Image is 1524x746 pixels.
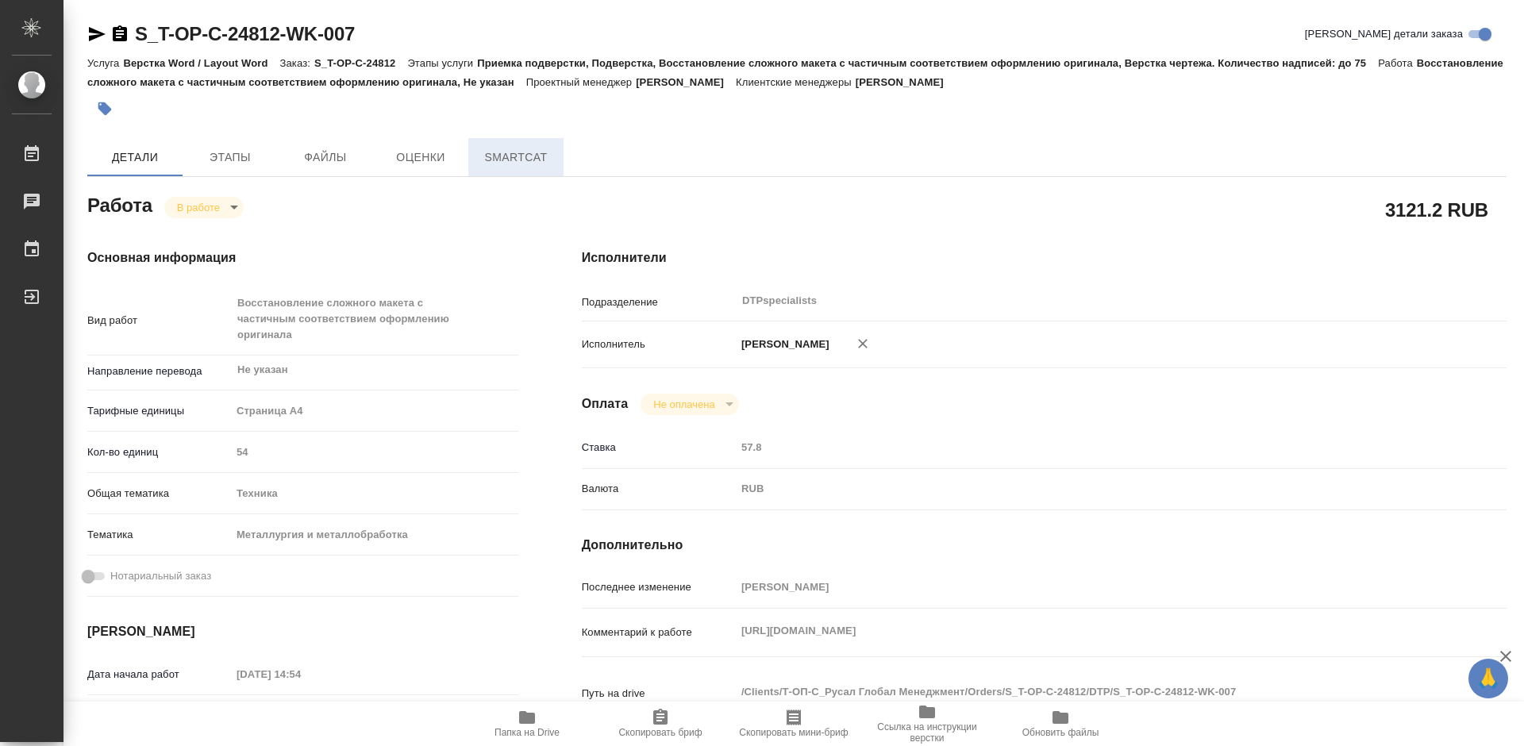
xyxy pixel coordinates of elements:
[641,394,738,415] div: В работе
[1378,57,1417,69] p: Работа
[164,197,244,218] div: В работе
[87,363,231,379] p: Направление перевода
[860,702,994,746] button: Ссылка на инструкции верстки
[110,25,129,44] button: Скопировать ссылку
[231,663,370,686] input: Пустое поле
[1385,196,1488,223] h2: 3121.2 RUB
[477,57,1378,69] p: Приемка подверстки, Подверстка, Восстановление сложного макета с частичным соответствием оформлен...
[478,148,554,167] span: SmartCat
[123,57,279,69] p: Верстка Word / Layout Word
[736,436,1430,459] input: Пустое поле
[739,727,848,738] span: Скопировать мини-бриф
[407,57,477,69] p: Этапы услуги
[582,440,736,456] p: Ставка
[736,475,1430,502] div: RUB
[736,617,1430,644] textarea: [URL][DOMAIN_NAME]
[87,190,152,218] h2: Работа
[648,398,719,411] button: Не оплачена
[172,201,225,214] button: В работе
[87,57,123,69] p: Услуга
[87,527,231,543] p: Тематика
[736,76,856,88] p: Клиентские менеджеры
[192,148,268,167] span: Этапы
[231,480,518,507] div: Техника
[582,625,736,640] p: Комментарий к работе
[582,686,736,702] p: Путь на drive
[736,336,829,352] p: [PERSON_NAME]
[582,394,629,413] h4: Оплата
[280,57,314,69] p: Заказ:
[87,486,231,502] p: Общая тематика
[135,23,355,44] a: S_T-OP-C-24812-WK-007
[526,76,636,88] p: Проектный менеджер
[87,403,231,419] p: Тарифные единицы
[460,702,594,746] button: Папка на Drive
[231,398,518,425] div: Страница А4
[231,521,518,548] div: Металлургия и металлобработка
[994,702,1127,746] button: Обновить файлы
[636,76,736,88] p: [PERSON_NAME]
[87,25,106,44] button: Скопировать ссылку для ЯМессенджера
[736,679,1430,706] textarea: /Clients/Т-ОП-С_Русал Глобал Менеджмент/Orders/S_T-OP-C-24812/DTP/S_T-OP-C-24812-WK-007
[582,336,736,352] p: Исполнитель
[314,57,407,69] p: S_T-OP-C-24812
[97,148,173,167] span: Детали
[582,536,1507,555] h4: Дополнительно
[383,148,459,167] span: Оценки
[856,76,956,88] p: [PERSON_NAME]
[495,727,560,738] span: Папка на Drive
[87,444,231,460] p: Кол-во единиц
[582,481,736,497] p: Валюта
[110,568,211,584] span: Нотариальный заказ
[87,313,231,329] p: Вид работ
[736,575,1430,598] input: Пустое поле
[618,727,702,738] span: Скопировать бриф
[870,721,984,744] span: Ссылка на инструкции верстки
[727,702,860,746] button: Скопировать мини-бриф
[845,326,880,361] button: Удалить исполнителя
[582,248,1507,267] h4: Исполнители
[1022,727,1099,738] span: Обновить файлы
[87,622,518,641] h4: [PERSON_NAME]
[87,248,518,267] h4: Основная информация
[1468,659,1508,698] button: 🙏
[87,667,231,683] p: Дата начала работ
[1475,662,1502,695] span: 🙏
[582,294,736,310] p: Подразделение
[582,579,736,595] p: Последнее изменение
[87,91,122,126] button: Добавить тэг
[231,440,518,463] input: Пустое поле
[1305,26,1463,42] span: [PERSON_NAME] детали заказа
[287,148,364,167] span: Файлы
[594,702,727,746] button: Скопировать бриф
